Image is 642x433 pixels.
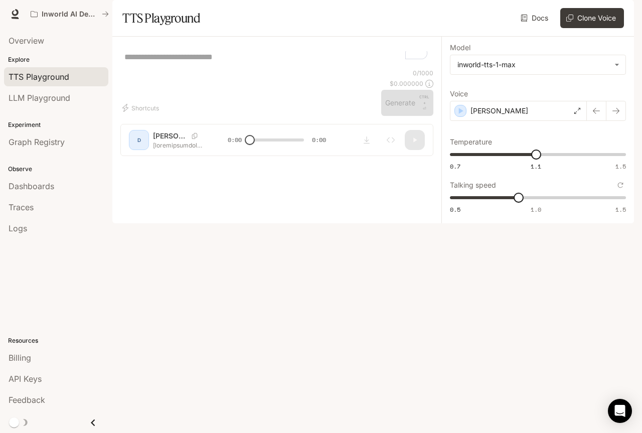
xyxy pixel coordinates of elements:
[615,180,626,191] button: Reset to default
[560,8,624,28] button: Clone Voice
[450,90,468,97] p: Voice
[615,205,626,214] span: 1.5
[615,162,626,171] span: 1.5
[450,162,460,171] span: 0.7
[608,399,632,423] div: Open Intercom Messenger
[450,138,492,146] p: Temperature
[457,60,609,70] div: inworld-tts-1-max
[122,8,200,28] h1: TTS Playground
[413,69,433,77] p: 0 / 1000
[531,162,541,171] span: 1.1
[450,182,496,189] p: Talking speed
[120,100,163,116] button: Shortcuts
[26,4,113,24] button: All workspaces
[450,55,625,74] div: inworld-tts-1-max
[531,205,541,214] span: 1.0
[450,44,470,51] p: Model
[470,106,528,116] p: [PERSON_NAME]
[390,79,423,88] p: $ 0.000000
[450,205,460,214] span: 0.5
[519,8,552,28] a: Docs
[42,10,98,19] p: Inworld AI Demos
[124,51,429,63] textarea: To enrich screen reader interactions, please activate Accessibility in Grammarly extension settings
